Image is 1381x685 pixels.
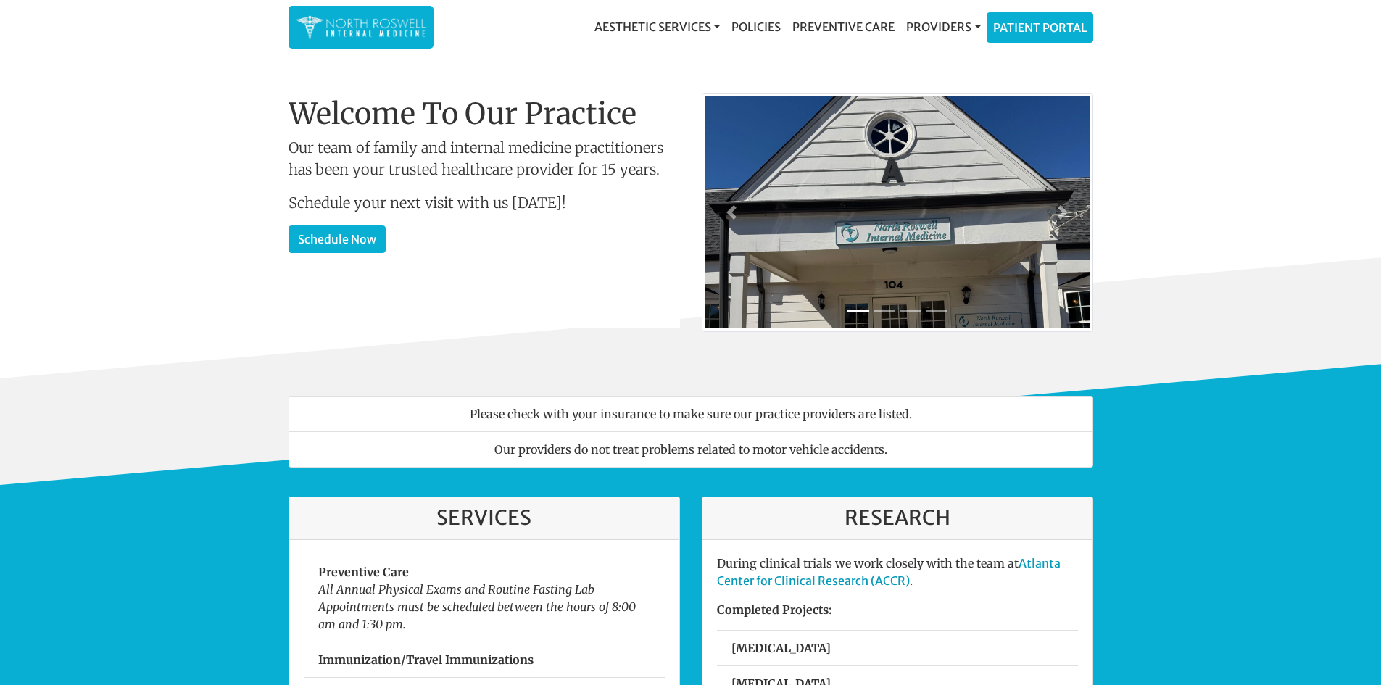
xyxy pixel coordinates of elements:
[318,652,534,667] strong: Immunization/Travel Immunizations
[318,565,409,579] strong: Preventive Care
[717,506,1078,531] h3: Research
[987,13,1092,42] a: Patient Portal
[289,137,680,180] p: Our team of family and internal medicine practitioners has been your trusted healthcare provider ...
[717,602,832,617] strong: Completed Projects:
[900,12,986,41] a: Providers
[289,96,680,131] h1: Welcome To Our Practice
[787,12,900,41] a: Preventive Care
[289,431,1093,468] li: Our providers do not treat problems related to motor vehicle accidents.
[289,396,1093,432] li: Please check with your insurance to make sure our practice providers are listed.
[289,225,386,253] a: Schedule Now
[726,12,787,41] a: Policies
[717,555,1078,589] p: During clinical trials we work closely with the team at .
[296,13,426,41] img: North Roswell Internal Medicine
[589,12,726,41] a: Aesthetic Services
[717,556,1061,588] a: Atlanta Center for Clinical Research (ACCR)
[318,582,636,631] em: All Annual Physical Exams and Routine Fasting Lab Appointments must be scheduled between the hour...
[731,641,831,655] strong: [MEDICAL_DATA]
[289,192,680,214] p: Schedule your next visit with us [DATE]!
[304,506,665,531] h3: Services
